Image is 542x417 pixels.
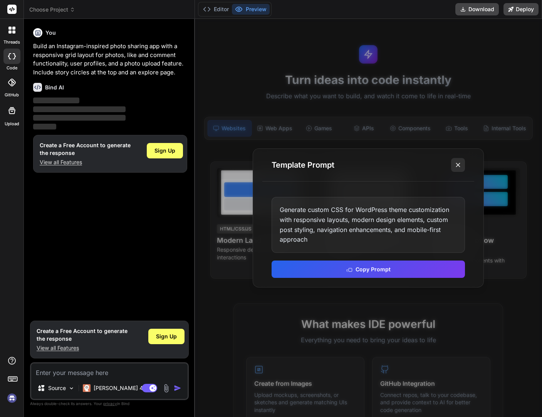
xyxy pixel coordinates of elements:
button: Deploy [503,3,539,15]
label: code [7,65,17,71]
p: [PERSON_NAME] 4 S.. [94,384,151,392]
span: ‌ [33,106,126,112]
button: Preview [232,4,270,15]
span: ‌ [33,98,79,103]
span: Choose Project [29,6,75,13]
h1: Create a Free Account to generate the response [40,141,131,157]
button: Download [455,3,499,15]
span: Sign Up [154,147,175,155]
h6: Bind AI [45,84,64,91]
img: signin [5,392,18,405]
span: ‌ [33,115,126,121]
img: Pick Models [68,385,75,392]
h6: You [45,29,56,37]
label: GitHub [5,92,19,98]
label: Upload [5,121,19,127]
p: View all Features [37,344,128,352]
p: Always double-check its answers. Your in Bind [30,400,189,407]
h3: Template Prompt [272,160,334,170]
label: threads [3,39,20,45]
span: ‌ [33,124,56,129]
h1: Create a Free Account to generate the response [37,327,128,343]
div: Generate custom CSS for WordPress theme customization with responsive layouts, modern design elem... [272,197,465,252]
img: icon [174,384,181,392]
span: privacy [103,401,117,406]
img: attachment [162,384,171,393]
p: Source [48,384,66,392]
p: Build an Instagram-inspired photo sharing app with a responsive grid layout for photos, like and ... [33,42,187,77]
button: Editor [200,4,232,15]
img: Claude 4 Sonnet [83,384,91,392]
button: Copy Prompt [272,261,465,278]
p: View all Features [40,158,131,166]
span: Sign Up [156,333,177,340]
